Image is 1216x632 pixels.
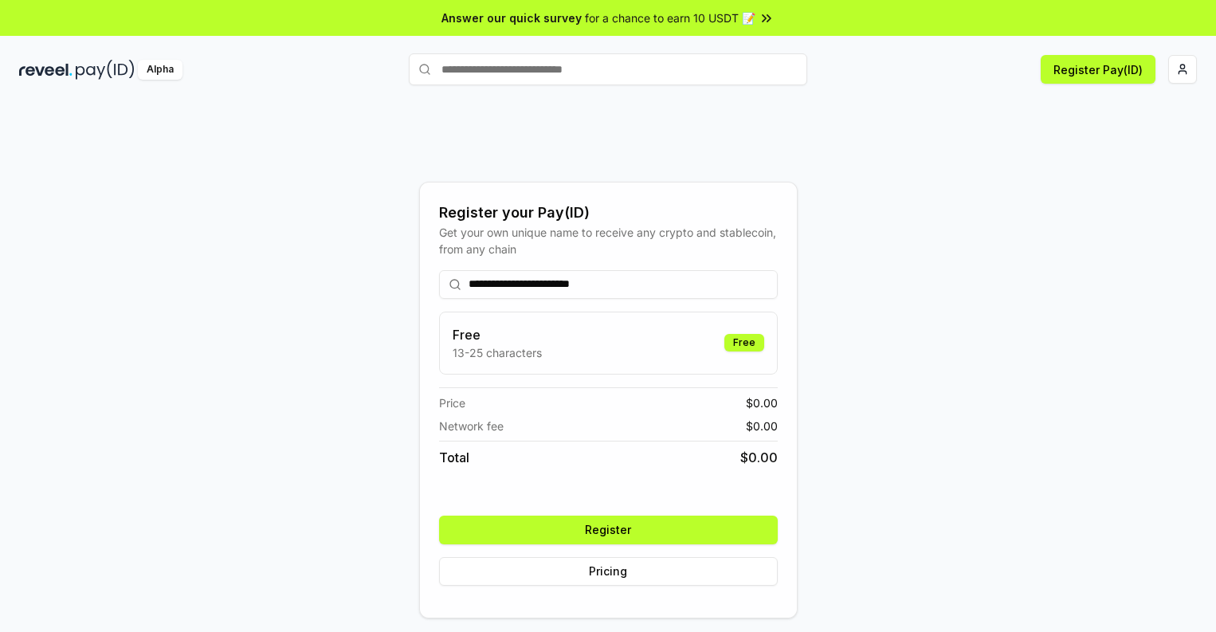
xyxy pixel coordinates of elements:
[746,418,778,434] span: $ 0.00
[439,448,469,467] span: Total
[439,516,778,544] button: Register
[439,557,778,586] button: Pricing
[439,418,504,434] span: Network fee
[453,344,542,361] p: 13-25 characters
[746,395,778,411] span: $ 0.00
[19,60,73,80] img: reveel_dark
[439,224,778,257] div: Get your own unique name to receive any crypto and stablecoin, from any chain
[453,325,542,344] h3: Free
[1041,55,1155,84] button: Register Pay(ID)
[441,10,582,26] span: Answer our quick survey
[724,334,764,351] div: Free
[585,10,755,26] span: for a chance to earn 10 USDT 📝
[439,202,778,224] div: Register your Pay(ID)
[76,60,135,80] img: pay_id
[740,448,778,467] span: $ 0.00
[138,60,182,80] div: Alpha
[439,395,465,411] span: Price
